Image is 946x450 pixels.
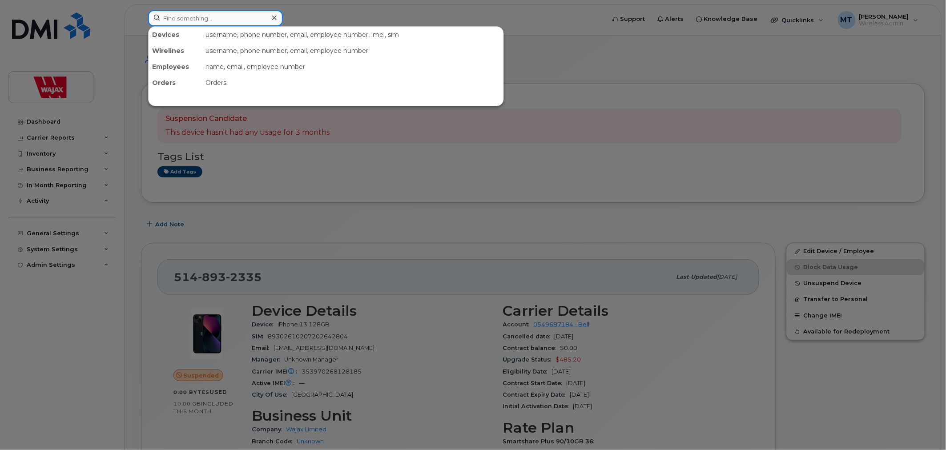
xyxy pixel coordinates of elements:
div: username, phone number, email, employee number, imei, sim [202,27,503,43]
div: Employees [149,59,202,75]
div: Devices [149,27,202,43]
div: Orders [202,75,503,91]
div: name, email, employee number [202,59,503,75]
div: Wirelines [149,43,202,59]
div: username, phone number, email, employee number [202,43,503,59]
div: Orders [149,75,202,91]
